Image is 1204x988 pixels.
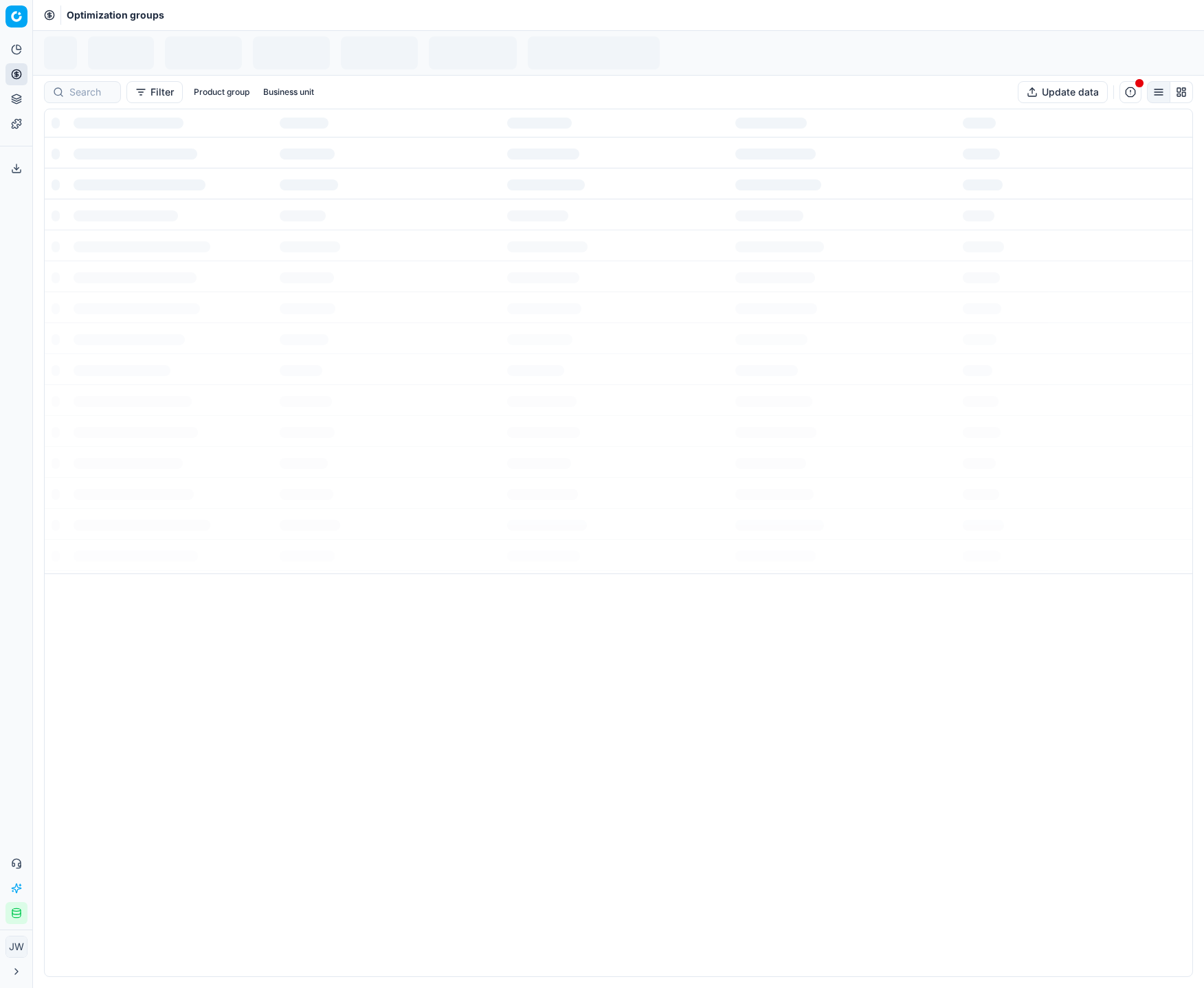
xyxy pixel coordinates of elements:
[258,84,320,100] button: Business unit
[188,84,255,100] button: Product group
[6,936,27,957] span: JW
[67,8,164,22] nav: breadcrumb
[69,85,112,99] input: Search
[1018,81,1108,103] button: Update data
[126,81,183,103] button: Filter
[5,936,27,958] button: JW
[67,8,164,22] span: Optimization groups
